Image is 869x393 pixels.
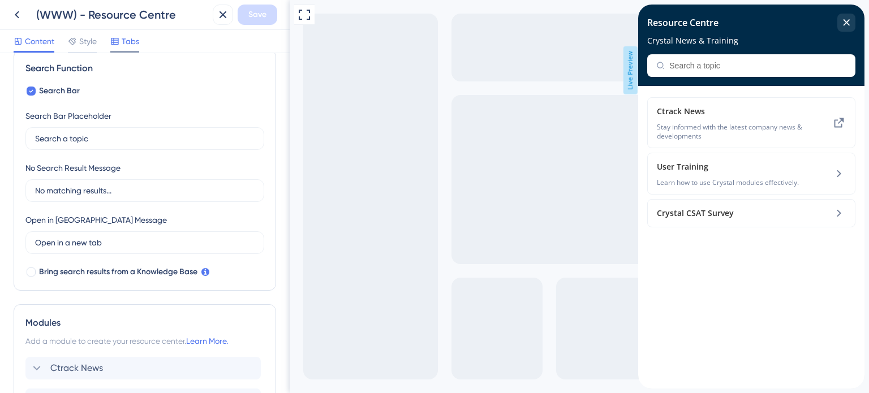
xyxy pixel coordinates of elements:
div: Ctrack News [25,357,264,379]
input: Search a topic [31,57,208,66]
span: Style [79,34,97,48]
input: Search a topic [35,132,255,145]
span: Tabs [122,34,139,48]
span: Learn how to use Crystal modules effectively. [19,174,170,183]
span: Add a module to create your resource center. [25,336,186,346]
input: No matching results... [35,184,255,197]
a: Learn More. [186,336,228,346]
span: User Training [19,156,152,169]
div: No Search Result Message [25,161,121,175]
div: (WWW) - Resource Centre [36,7,208,23]
span: Save [248,8,266,21]
div: 3 [100,6,104,15]
span: Search Bar [39,84,80,98]
div: User Training [19,156,170,183]
div: Search Function [25,62,264,75]
button: Save [238,5,277,25]
span: Bring search results from a Knowledge Base [39,265,197,279]
span: Content [25,34,54,48]
div: Ctrack News [19,100,170,136]
span: Resource Centre [9,10,80,27]
input: Open in a new tab [35,236,255,249]
span: Stay informed with the latest company news & developments [19,118,170,136]
span: Crystal News & Training [9,32,100,41]
span: Crystal CSAT Survey [19,202,170,215]
div: Modules [25,316,264,330]
span: Ctrack News [19,100,170,114]
span: Live Preview [334,46,348,94]
span: Ctrack News [50,361,103,375]
div: close resource center [199,9,217,27]
div: Open in [GEOGRAPHIC_DATA] Message [25,213,167,227]
span: Resource Centre [27,3,93,16]
div: Search Bar Placeholder [25,109,111,123]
